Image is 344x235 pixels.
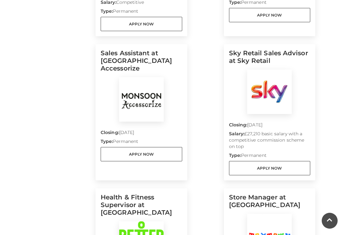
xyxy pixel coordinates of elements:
[229,8,311,22] a: Apply Now
[229,161,311,175] a: Apply Now
[229,152,241,158] strong: Type:
[101,130,119,135] strong: Closing:
[229,193,311,214] h5: Store Manager at [GEOGRAPHIC_DATA]
[229,131,311,152] p: £27,210 basic salary with a competitive commission scheme on top
[229,122,247,128] strong: Closing:
[247,70,292,114] img: Sky Retail
[101,8,182,17] p: Permanent
[101,138,113,144] strong: Type:
[101,193,182,221] h5: Health & Fitness Supervisor at [GEOGRAPHIC_DATA]
[101,138,182,147] p: Permanent
[101,49,182,77] h5: Sales Assistant at [GEOGRAPHIC_DATA] Accessorize
[229,49,311,70] h5: Sky Retail Sales Advisor at Sky Retail
[101,17,182,31] a: Apply Now
[101,129,182,138] p: [DATE]
[229,122,311,131] p: [DATE]
[101,147,182,161] a: Apply Now
[229,152,311,161] p: Permanent
[101,8,113,14] strong: Type:
[119,77,164,122] img: Monsoon
[229,131,245,137] strong: Salary:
